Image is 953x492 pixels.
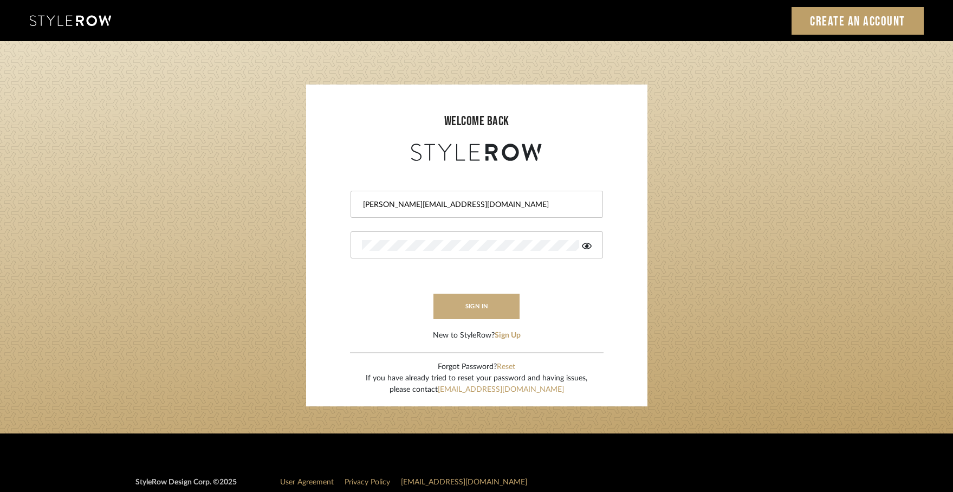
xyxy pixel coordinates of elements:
[366,361,587,373] div: Forgot Password?
[317,112,637,131] div: welcome back
[438,386,564,393] a: [EMAIL_ADDRESS][DOMAIN_NAME]
[792,7,924,35] a: Create an Account
[362,199,589,210] input: Email Address
[433,294,520,319] button: sign in
[280,478,334,486] a: User Agreement
[433,330,521,341] div: New to StyleRow?
[366,373,587,396] div: If you have already tried to reset your password and having issues, please contact
[345,478,390,486] a: Privacy Policy
[495,330,521,341] button: Sign Up
[401,478,527,486] a: [EMAIL_ADDRESS][DOMAIN_NAME]
[497,361,515,373] button: Reset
